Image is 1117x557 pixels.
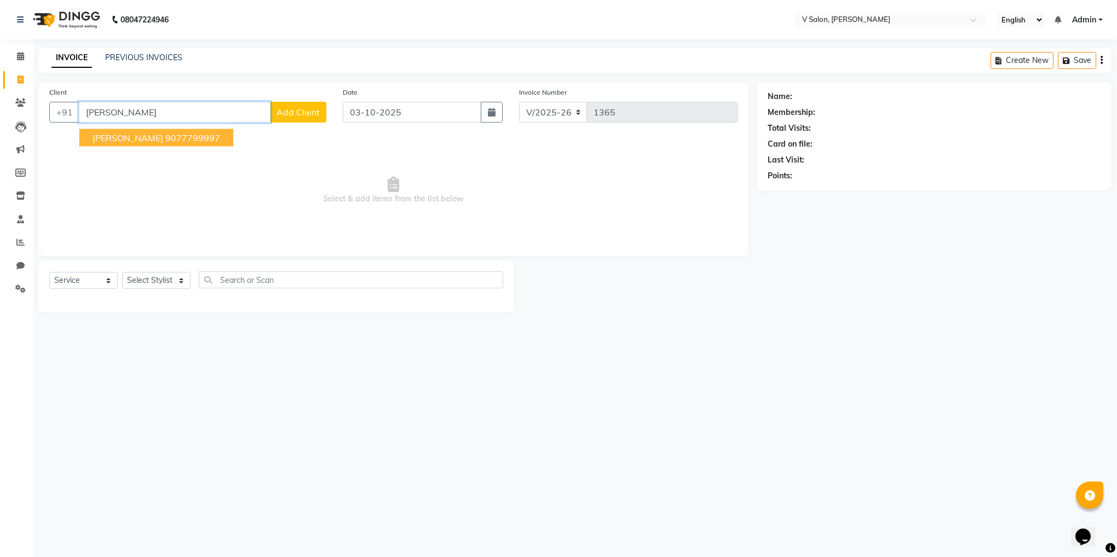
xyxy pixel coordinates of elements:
[991,52,1053,69] button: Create New
[79,102,270,123] input: Search by Name/Mobile/Email/Code
[51,48,92,68] a: INVOICE
[277,107,320,118] span: Add Client
[93,132,163,143] span: [PERSON_NAME]
[199,271,503,288] input: Search or Scan
[519,88,567,97] label: Invoice Number
[1058,52,1096,69] button: Save
[49,102,80,123] button: +91
[1071,513,1106,546] iframe: chat widget
[28,4,103,35] img: logo
[49,88,67,97] label: Client
[1072,14,1096,26] span: Admin
[768,91,792,102] div: Name:
[120,4,169,35] b: 08047224946
[768,107,815,118] div: Membership:
[768,170,792,182] div: Points:
[49,136,738,245] span: Select & add items from the list below
[768,154,804,166] div: Last Visit:
[105,53,182,62] a: PREVIOUS INVOICES
[165,132,220,143] ngb-highlight: 9077799997
[768,138,813,150] div: Card on file:
[768,123,811,134] div: Total Visits:
[343,88,358,97] label: Date
[270,102,326,123] button: Add Client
